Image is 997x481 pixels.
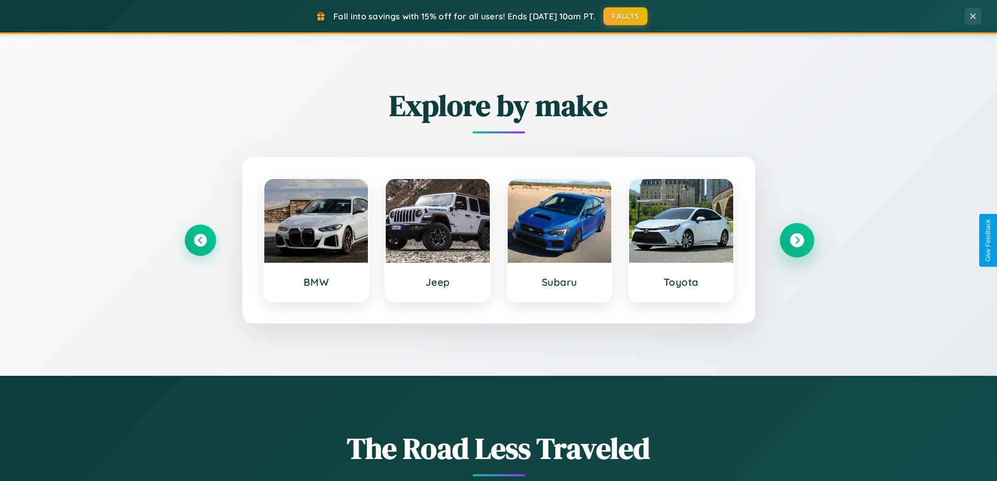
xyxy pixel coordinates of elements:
[603,7,647,25] button: FALL15
[275,276,358,288] h3: BMW
[640,276,723,288] h3: Toyota
[518,276,601,288] h3: Subaru
[185,428,813,468] h1: The Road Less Traveled
[396,276,479,288] h3: Jeep
[984,219,992,262] div: Give Feedback
[333,11,596,21] span: Fall into savings with 15% off for all users! Ends [DATE] 10am PT.
[185,85,813,126] h2: Explore by make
